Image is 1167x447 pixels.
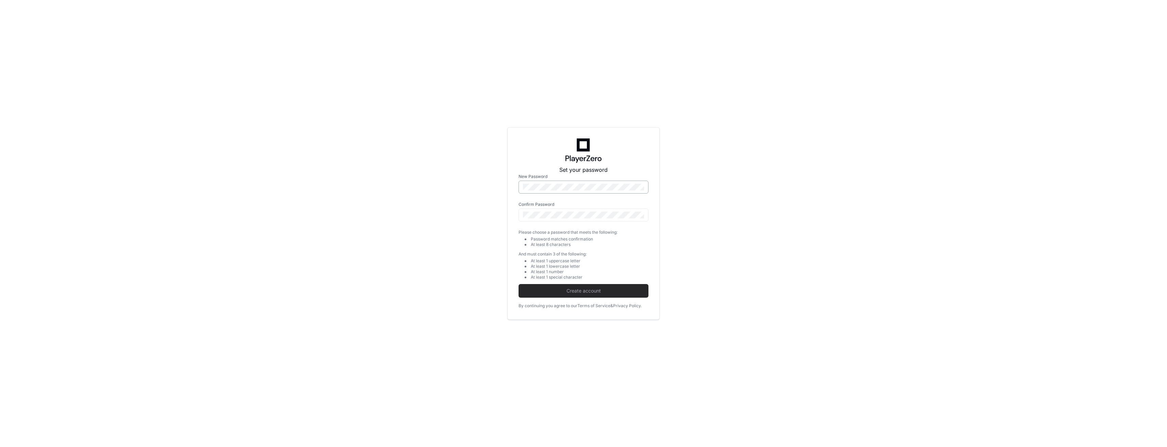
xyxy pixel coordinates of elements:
button: Create account [519,284,648,298]
div: At least 1 number [531,269,648,275]
div: And must contain 3 of the following: [519,251,648,257]
p: Set your password [519,166,648,174]
a: Terms of Service [577,303,610,309]
label: Confirm Password [519,202,648,207]
a: Privacy Policy. [613,303,642,309]
div: At least 8 characters [531,242,648,247]
div: By continuing you agree to our [519,303,577,309]
div: At least 1 lowercase letter [531,264,648,269]
div: Please choose a password that meets the following: [519,230,648,235]
span: Create account [519,287,648,294]
div: & [610,303,613,309]
div: Password matches confirmation [531,236,648,242]
label: New Password [519,174,648,179]
div: At least 1 uppercase letter [531,258,648,264]
div: At least 1 special character [531,275,648,280]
